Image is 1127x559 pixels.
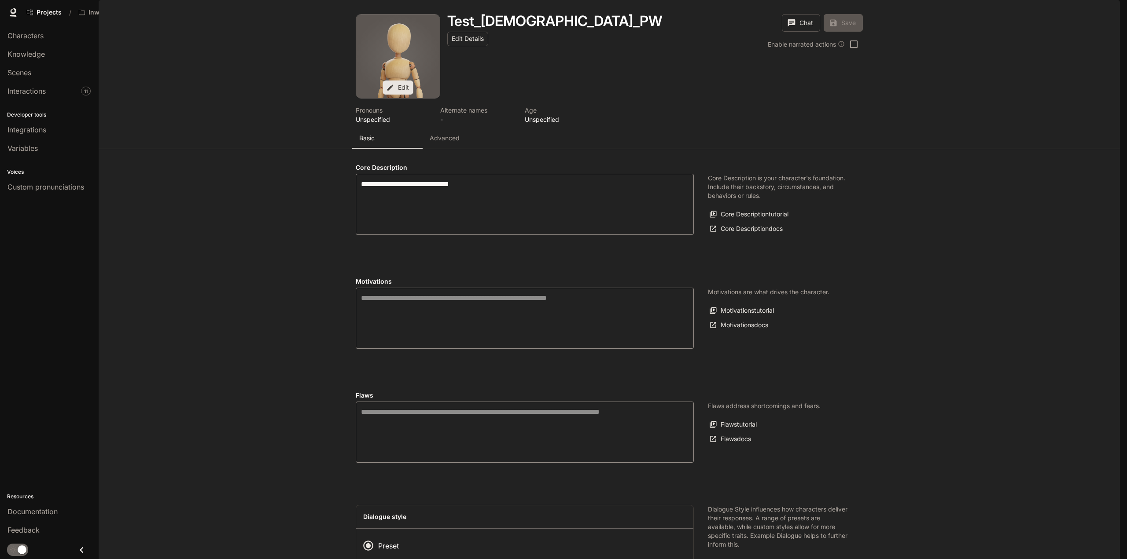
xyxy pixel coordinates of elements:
[356,115,430,124] p: Unspecified
[708,222,785,236] a: Core Descriptiondocs
[356,174,694,235] div: label
[447,14,662,28] button: Open character details dialog
[356,15,440,98] div: Avatar image
[447,12,662,29] h1: Test_[DEMOGRAPHIC_DATA]_PW
[430,134,460,142] p: Advanced
[708,303,776,318] button: Motivationstutorial
[708,402,821,410] p: Flaws address shortcomings and fears.
[378,541,399,551] span: Preset
[356,402,694,463] div: Flaws
[447,32,488,46] button: Edit Details
[708,318,770,332] a: Motivationsdocs
[768,40,845,49] div: Enable narrated actions
[359,134,375,142] p: Basic
[356,277,694,286] h4: Motivations
[708,207,791,222] button: Core Descriptiontutorial
[37,9,62,16] span: Projects
[356,163,694,172] h4: Core Description
[75,4,151,21] button: Open workspace menu
[440,106,514,115] p: Alternate names
[782,14,820,32] button: Chat
[440,106,514,124] button: Open character details dialog
[525,115,599,124] p: Unspecified
[356,391,694,400] h4: Flaws
[383,80,413,95] button: Edit
[708,288,829,296] p: Motivations are what drives the character.
[23,4,66,21] a: Go to projects
[440,115,514,124] p: -
[356,106,430,115] p: Pronouns
[363,512,686,521] h4: Dialogue style
[708,432,753,446] a: Flawsdocs
[708,174,849,200] p: Core Description is your character's foundation. Include their backstory, circumstances, and beha...
[525,106,599,115] p: Age
[525,106,599,124] button: Open character details dialog
[66,8,75,17] div: /
[708,417,759,432] button: Flawstutorial
[88,9,138,16] p: Inworld AI Demos
[356,15,440,98] button: Open character avatar dialog
[708,505,849,549] p: Dialogue Style influences how characters deliver their responses. A range of presets are availabl...
[356,106,430,124] button: Open character details dialog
